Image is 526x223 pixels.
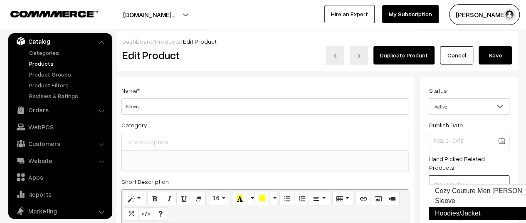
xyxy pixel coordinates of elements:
[356,192,370,205] button: Link (CTRL+K)
[122,38,153,45] a: Dashboard
[279,192,294,205] button: Unordered list (CTRL+SHIFT+NUM7)
[138,207,153,221] button: Code View
[10,136,109,151] a: Customers
[382,5,439,23] a: My Subscription
[324,5,375,23] a: Hire an Expert
[479,46,512,64] button: Save
[162,192,177,205] button: Italic (CTRL+I)
[147,192,162,205] button: Bold (CTRL+B)
[94,4,205,25] button: [DOMAIN_NAME]…
[429,175,509,192] input: Search products
[10,34,109,49] a: Catalog
[10,11,98,17] img: COMMMERCE
[429,154,509,172] label: Hand Picked Related Products
[191,192,206,205] button: Remove Font Style (CTRL+\)
[449,4,520,25] button: [PERSON_NAME]
[10,8,83,18] a: COMMMERCE
[429,99,509,114] span: Active
[121,86,140,95] label: Name
[247,192,255,205] button: More Color
[309,192,330,205] button: Paragraph
[155,38,180,45] a: Products
[333,53,338,58] img: left-arrow.png
[254,192,269,205] button: Background Color
[10,153,109,168] a: Website
[232,192,247,205] button: Recent Color
[122,49,277,62] h2: Edit Product
[176,192,191,205] button: Underline (CTRL+U)
[429,86,447,95] label: Status
[124,192,145,205] button: Style
[10,119,109,134] a: WebPOS
[332,192,353,205] button: Table
[10,102,109,117] a: Orders
[27,70,109,79] a: Product Groups
[153,207,168,221] button: Help
[429,133,509,149] input: Publish Date
[183,38,217,45] span: Edit Product
[212,195,219,201] span: 16
[27,92,109,100] a: Reviews & Ratings
[429,98,509,115] span: Active
[10,170,109,185] a: Apps
[121,177,169,186] label: Short Description
[122,37,512,46] div: / /
[429,121,462,129] label: Publish Date
[125,136,405,149] input: Choose option
[503,8,516,21] img: user
[121,121,147,129] label: Category
[124,207,139,221] button: Full Screen
[27,81,109,89] a: Product Filters
[294,192,309,205] button: Ordered list (CTRL+SHIFT+NUM8)
[27,59,109,68] a: Products
[208,192,230,205] button: Font Size
[10,203,109,218] a: Marketing
[10,187,109,202] a: Reports
[385,192,400,205] button: Video
[370,192,385,205] button: Picture
[373,46,435,64] a: Duplicate Product
[356,53,361,58] img: right-arrow.png
[27,48,109,57] a: Categories
[269,192,277,205] button: More Color
[121,98,409,115] input: Name
[440,46,473,64] a: Cancel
